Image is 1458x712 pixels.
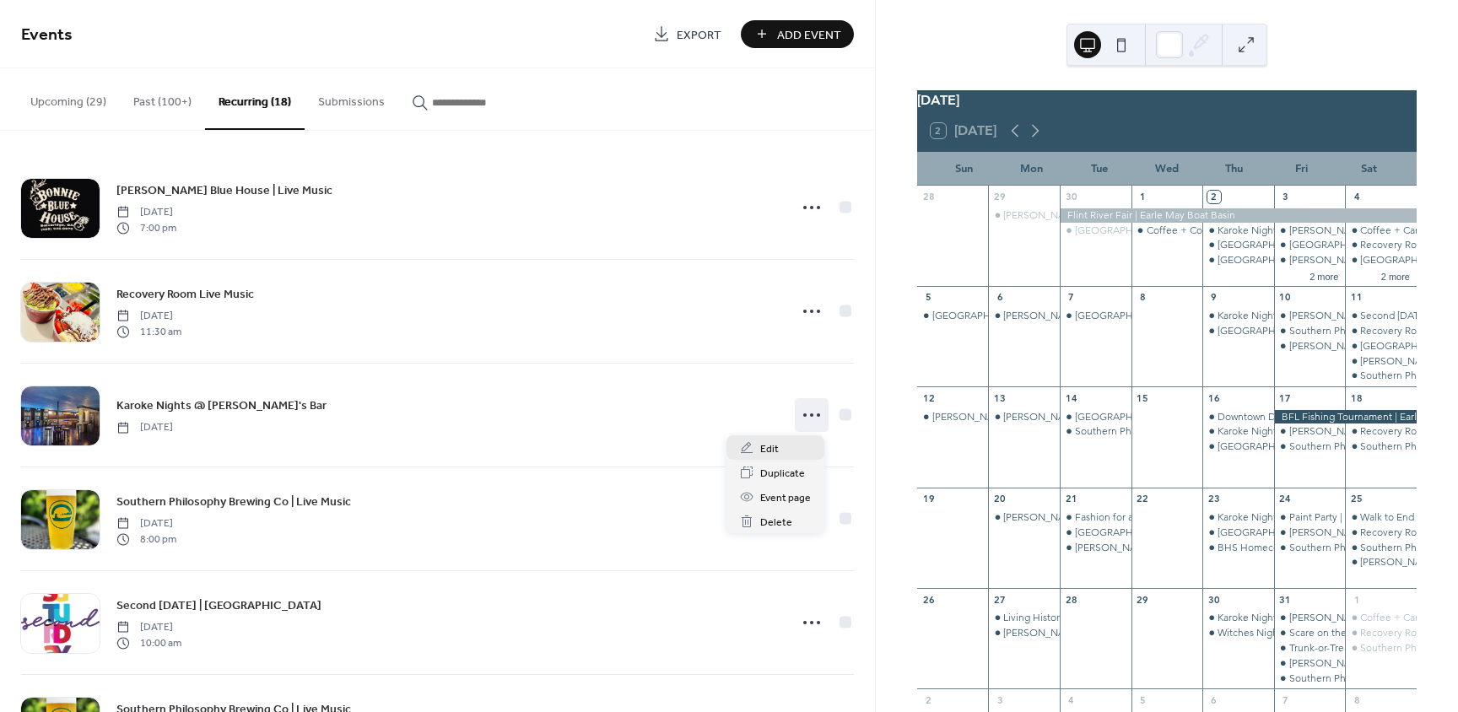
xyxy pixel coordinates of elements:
div: 19 [922,493,935,505]
button: Past (100+) [120,68,205,128]
div: 7 [1065,291,1077,304]
div: Nick's Bar | Bike Night [988,309,1060,323]
span: Delete [760,514,792,531]
button: Submissions [305,68,398,128]
button: Recurring (18) [205,68,305,130]
span: Second [DATE] | [GEOGRAPHIC_DATA] [116,597,321,615]
div: Recovery Room Live Music [1345,238,1417,252]
div: 5 [1137,693,1149,706]
div: Bonnie Blue House | Live Music [1274,526,1346,540]
div: Karoke Nights @ Nick's Bar [1202,611,1274,625]
div: Coffee + Conversations [1147,224,1254,238]
span: 7:00 pm [116,220,176,235]
div: Scare on the Square | Willis Park [1274,626,1346,640]
div: Nick's Bar | Prohibition Night [1060,541,1131,555]
span: Edit [760,440,779,458]
div: BHS Homecoming Parade [1202,541,1274,555]
div: Trunk-or-Treat | Downtown Bainbridge [1274,641,1346,655]
div: 30 [1207,593,1220,606]
div: 8 [1350,693,1363,706]
span: [DATE] [116,205,176,220]
div: 2 [1207,191,1220,203]
div: 10 [1279,291,1292,304]
div: Downtown Development Authority Meeting [1218,410,1417,424]
div: [GEOGRAPHIC_DATA] | The FUNdamentals of Art! [1075,309,1301,323]
span: 8:00 pm [116,531,176,547]
div: [GEOGRAPHIC_DATA] | The FUNdamentals of Art! [1218,324,1444,338]
div: 16 [1207,391,1220,404]
span: Recovery Room Live Music [116,286,254,304]
div: Southern Philosophy Brewing Co | Live Music [1345,369,1417,383]
div: Bonnie Blue House | Live Music [1274,309,1346,323]
div: Southern Philosophy Brewing Co. Trivia Night [1060,424,1131,439]
div: Tue [1066,152,1133,186]
div: 7 [1279,693,1292,706]
div: Karoke Nights @ [PERSON_NAME]'s Bar [1218,611,1398,625]
div: 14 [1065,391,1077,404]
span: Duplicate [760,465,805,483]
div: 17 [1279,391,1292,404]
div: Karoke Nights @ Nick's Bar [1202,510,1274,525]
div: Nick's Bar | Six Guns Down Band [1345,555,1417,569]
div: Karoke Nights @ Nick's Bar [1202,424,1274,439]
div: [PERSON_NAME]'s Bar | [DATE] Party [1289,611,1456,625]
div: Wed [1133,152,1201,186]
div: 9 [1207,291,1220,304]
div: Paint Party | [GEOGRAPHIC_DATA] [1289,510,1445,525]
div: 3 [993,693,1006,706]
div: Sun [931,152,998,186]
div: Living History Tour | [GEOGRAPHIC_DATA] [1003,611,1196,625]
div: Fashion for a Cause | Moxie [1060,510,1131,525]
div: Nick's Bar | Friday Night Karaoke [1274,339,1346,353]
div: 22 [1137,493,1149,505]
div: 15 [1137,391,1149,404]
div: Coffee + Conversations [1131,224,1203,238]
div: Paint Party | Firehouse Arts Center [1274,510,1346,525]
div: Karoke Nights @ Nick's Bar [1202,309,1274,323]
div: Recovery Room Live Music [1345,424,1417,439]
div: 11 [1350,291,1363,304]
div: [GEOGRAPHIC_DATA] | The FUNdamentals of Art! [1218,238,1444,252]
div: 26 [922,593,935,606]
button: 2 more [1374,268,1417,283]
div: Karoke Nights @ [PERSON_NAME]'s Bar [1218,309,1398,323]
div: [GEOGRAPHIC_DATA] | The FUNdamentals of Art! [1075,526,1301,540]
span: 11:30 am [116,324,181,339]
div: Flint River Fair | Earle May Boat Basin [1060,208,1417,223]
div: Coffee + Cars | The Bean [1345,611,1417,625]
span: 10:00 am [116,635,181,650]
div: Firehouse Arts Center | The FUNdamentals of Art! [1202,238,1274,252]
span: Event page [760,489,811,507]
div: Firehouse Arts Center | The FUNdamentals of Art! [1060,410,1131,424]
div: [PERSON_NAME]'s Bar | Bike Night [1003,626,1163,640]
div: Bonnie Blue House | Live Music [1274,253,1346,267]
button: Upcoming (29) [17,68,120,128]
button: 2 more [1303,268,1345,283]
div: [PERSON_NAME]'s Bar | Bike Night [1003,410,1163,424]
span: [DATE] [116,309,181,324]
div: 28 [922,191,935,203]
div: Southern Philosophy Brewing Co | Live Music [1274,672,1346,686]
div: Firehouse Arts Center | Bob Ross Workshop w/Andy Taylor [1345,339,1417,353]
a: [PERSON_NAME] Blue House | Live Music [116,181,332,200]
div: Fri [1268,152,1336,186]
span: [DATE] [116,420,173,435]
a: Southern Philosophy Brewing Co | Live Music [116,492,351,511]
div: [PERSON_NAME] Ranch Farm Tour [932,410,1090,424]
div: Thu [1201,152,1268,186]
span: Karoke Nights @ [PERSON_NAME]'s Bar [116,397,327,415]
div: 31 [1279,593,1292,606]
div: Nick's Bar | Bike Night [988,510,1060,525]
div: 21 [1065,493,1077,505]
div: Mon [998,152,1066,186]
div: Grady Ranch Farm Tour [917,410,989,424]
div: Downtown Development Authority Meeting [1202,410,1274,424]
div: Firehouse Arts Center | The FUNdamentals of Art! [1060,224,1131,238]
div: [DATE] [917,90,1417,111]
div: Walk to End Alzheimer's [1345,510,1417,525]
div: Firehouse Arts Center | The FUNdamentals of Art! [1060,526,1131,540]
div: [GEOGRAPHIC_DATA] | The FUNdamentals of Art! [1075,410,1301,424]
div: [GEOGRAPHIC_DATA] | The FUNdamentals of Art! [1218,440,1444,454]
div: Bainbridge Little Theatre | Sweeney Todd-The Demon Barber of Fleet Street [1202,253,1274,267]
div: Karoke Nights @ [PERSON_NAME]'s Bar [1218,224,1398,238]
